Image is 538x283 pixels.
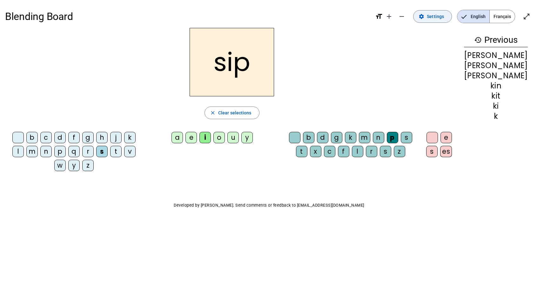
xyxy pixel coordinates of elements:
[241,132,253,143] div: y
[427,13,444,20] span: Settings
[464,92,528,100] div: kit
[303,132,314,143] div: b
[366,146,377,157] div: r
[5,6,370,27] h1: Blending Board
[440,146,452,157] div: es
[110,146,122,157] div: t
[54,132,66,143] div: d
[464,62,528,69] div: [PERSON_NAME]
[190,28,274,96] h2: sip
[110,132,122,143] div: j
[401,132,412,143] div: s
[457,10,515,23] mat-button-toggle-group: Language selection
[520,10,533,23] button: Enter full screen
[199,132,211,143] div: i
[296,146,307,157] div: t
[345,132,356,143] div: k
[464,113,528,120] div: k
[218,109,252,117] span: Clear selections
[68,160,80,171] div: y
[26,132,38,143] div: b
[395,10,408,23] button: Decrease font size
[523,13,530,20] mat-icon: open_in_full
[96,132,108,143] div: h
[171,132,183,143] div: a
[464,72,528,80] div: [PERSON_NAME]
[317,132,328,143] div: d
[124,146,136,157] div: v
[12,146,24,157] div: l
[426,146,438,157] div: s
[124,132,136,143] div: k
[419,14,424,19] mat-icon: settings
[464,102,528,110] div: ki
[205,106,259,119] button: Clear selections
[457,10,489,23] span: English
[54,146,66,157] div: p
[310,146,321,157] div: x
[210,110,216,116] mat-icon: close
[68,132,80,143] div: f
[213,132,225,143] div: o
[5,202,533,209] p: Developed by [PERSON_NAME]. Send comments or feedback to [EMAIL_ADDRESS][DOMAIN_NAME]
[490,10,515,23] span: Français
[383,10,395,23] button: Increase font size
[324,146,335,157] div: c
[464,33,528,47] h3: Previous
[338,146,349,157] div: f
[82,160,94,171] div: z
[387,132,398,143] div: p
[68,146,80,157] div: q
[385,13,393,20] mat-icon: add
[54,160,66,171] div: w
[96,146,108,157] div: s
[331,132,342,143] div: g
[398,13,406,20] mat-icon: remove
[375,13,383,20] mat-icon: format_size
[40,146,52,157] div: n
[359,132,370,143] div: m
[394,146,405,157] div: z
[464,52,528,59] div: [PERSON_NAME]
[464,82,528,90] div: kin
[474,36,482,44] mat-icon: history
[82,146,94,157] div: r
[26,146,38,157] div: m
[413,10,452,23] button: Settings
[380,146,391,157] div: s
[227,132,239,143] div: u
[373,132,384,143] div: n
[82,132,94,143] div: g
[352,146,363,157] div: l
[185,132,197,143] div: e
[40,132,52,143] div: c
[440,132,452,143] div: e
